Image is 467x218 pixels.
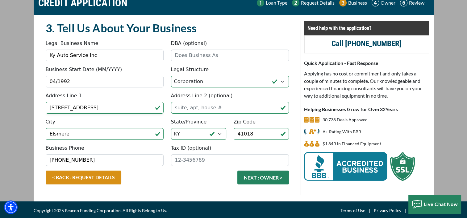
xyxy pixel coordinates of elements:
a: call (847) 897-2499 [331,39,402,48]
p: Need help with the application? [307,24,426,32]
label: City [46,118,55,126]
h2: 3. Tell Us About Your Business [46,21,289,35]
input: MM/YYYY [46,76,164,87]
span: | [365,207,374,214]
label: Legal Structure [171,66,209,73]
label: Tax ID (optional) [171,144,211,152]
label: State/Province [171,118,207,126]
a: < BACK : REQUEST DETAILS [46,171,121,184]
a: Privacy Policy [374,207,401,214]
input: suite, apt, house # [171,102,289,114]
button: NEXT : OWNER > [237,171,289,184]
p: 30,738 Deals Approved [323,116,368,123]
a: Terms of Use [340,207,365,214]
span: 32 [380,106,386,112]
span: Live Chat Now [424,201,458,207]
label: Address Line 2 (optional) [171,92,233,99]
p: Quick Application - Fast Response [304,59,429,67]
label: Zip Code [234,118,256,126]
label: Address Line 1 [46,92,82,99]
span: Copyright 2025 Beacon Funding Corporation. All Rights Belong to Us. [34,207,167,214]
label: Business Start Date (MM/YYYY) [46,66,122,73]
label: DBA (optional) [171,40,207,47]
img: BBB Acredited Business and SSL Protection [304,152,415,181]
input: Does Business As [171,50,289,61]
input: 12-3456789 [171,154,289,166]
div: Accessibility Menu [4,200,18,214]
span: | [401,207,410,214]
p: Applying has no cost or commitment and only takes a couple of minutes to complete. Our knowledgea... [304,70,429,99]
label: Legal Business Name [46,40,98,47]
p: Helping Businesses Grow for Over Years [304,106,429,113]
p: A+ Rating With BBB [323,128,361,135]
button: Live Chat Now [408,195,461,213]
p: $1,840,058,686 in Financed Equipment [323,140,381,147]
label: Business Phone [46,144,84,152]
